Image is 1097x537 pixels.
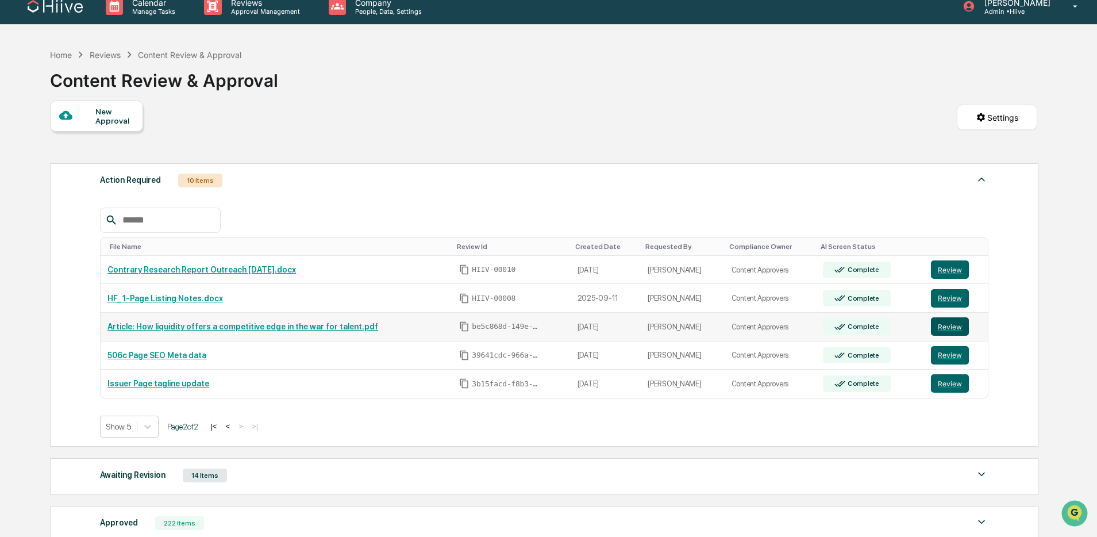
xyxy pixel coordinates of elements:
td: Content Approvers [725,313,817,342]
a: Issuer Page tagline update [107,379,209,388]
div: Start new chat [39,88,188,99]
button: |< [207,421,220,431]
span: Copy Id [459,350,469,360]
span: be5c868d-149e-41fc-8b65-a09ade436db6 [472,322,541,331]
span: Copy Id [459,378,469,389]
button: Review [931,317,969,336]
td: [PERSON_NAME] [641,313,724,342]
td: [DATE] [571,313,641,342]
img: caret [975,467,988,481]
button: < [222,421,233,431]
span: Copy Id [459,264,469,275]
a: Article: How liquidity offers a competitive edge in the war for talent.pdf [107,322,378,331]
div: Toggle SortBy [575,243,636,251]
div: 222 Items [155,516,204,530]
td: Content Approvers [725,342,817,370]
div: We're available if you need us! [39,99,145,109]
div: Toggle SortBy [729,243,812,251]
div: Content Review & Approval [138,50,241,60]
div: Complete [845,266,879,274]
span: HIIV-00008 [472,294,515,303]
p: Manage Tasks [123,7,181,16]
span: Data Lookup [23,167,72,178]
div: Approved [100,515,138,530]
p: People, Data, Settings [346,7,428,16]
td: [PERSON_NAME] [641,342,724,370]
td: [PERSON_NAME] [641,284,724,313]
div: New Approval [95,107,134,125]
p: Admin • Hiive [975,7,1056,16]
div: Complete [845,351,879,359]
div: Reviews [90,50,121,60]
div: Complete [845,323,879,331]
a: 🔎Data Lookup [7,162,77,183]
div: 🔎 [11,168,21,177]
a: 506c Page SEO Meta data [107,351,206,360]
div: Toggle SortBy [457,243,565,251]
td: 2025-09-11 [571,284,641,313]
a: Review [931,346,981,365]
span: Copy Id [459,293,469,304]
div: Complete [845,294,879,302]
button: > [235,421,247,431]
img: caret [975,515,988,529]
span: HIIV-00010 [472,265,515,274]
button: Review [931,374,969,393]
span: Preclearance [23,145,74,156]
button: Settings [957,105,1037,130]
a: HF_ 1-Page Listing Notes.docx [107,294,223,303]
td: [DATE] [571,342,641,370]
a: Review [931,260,981,279]
img: 1746055101610-c473b297-6a78-478c-a979-82029cc54cd1 [11,88,32,109]
button: Review [931,346,969,365]
a: Review [931,289,981,308]
a: Powered byPylon [81,194,139,204]
span: Attestations [95,145,143,156]
button: Review [931,289,969,308]
div: Toggle SortBy [933,243,983,251]
td: Content Approvers [725,284,817,313]
button: Review [931,260,969,279]
div: Home [50,50,72,60]
img: caret [975,172,988,186]
a: Review [931,317,981,336]
span: Page 2 of 2 [167,422,198,431]
span: Pylon [114,195,139,204]
td: Content Approvers [725,256,817,285]
button: Start new chat [195,91,209,105]
a: Review [931,374,981,393]
td: [PERSON_NAME] [641,370,724,398]
div: Complete [845,379,879,388]
span: 3b15facd-f8b3-477c-80ee-d7a648742bf4 [472,379,541,389]
div: 🗄️ [83,146,93,155]
div: Action Required [100,172,161,187]
td: [DATE] [571,370,641,398]
iframe: Open customer support [1060,499,1091,530]
a: 🖐️Preclearance [7,140,79,161]
div: 🖐️ [11,146,21,155]
td: Content Approvers [725,370,817,398]
a: Contrary Research Report Outreach [DATE].docx [107,265,296,274]
div: 14 Items [183,469,227,482]
div: Toggle SortBy [110,243,448,251]
td: [DATE] [571,256,641,285]
div: 10 Items [178,174,222,187]
span: Copy Id [459,321,469,332]
a: 🗄️Attestations [79,140,147,161]
span: 39641cdc-966a-4e65-879f-2a6a777944d8 [472,351,541,360]
p: Approval Management [222,7,306,16]
div: Content Review & Approval [50,61,278,91]
p: How can we help? [11,24,209,43]
div: Awaiting Revision [100,467,165,482]
div: Toggle SortBy [821,243,919,251]
div: Toggle SortBy [645,243,719,251]
td: [PERSON_NAME] [641,256,724,285]
button: >| [248,421,261,431]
